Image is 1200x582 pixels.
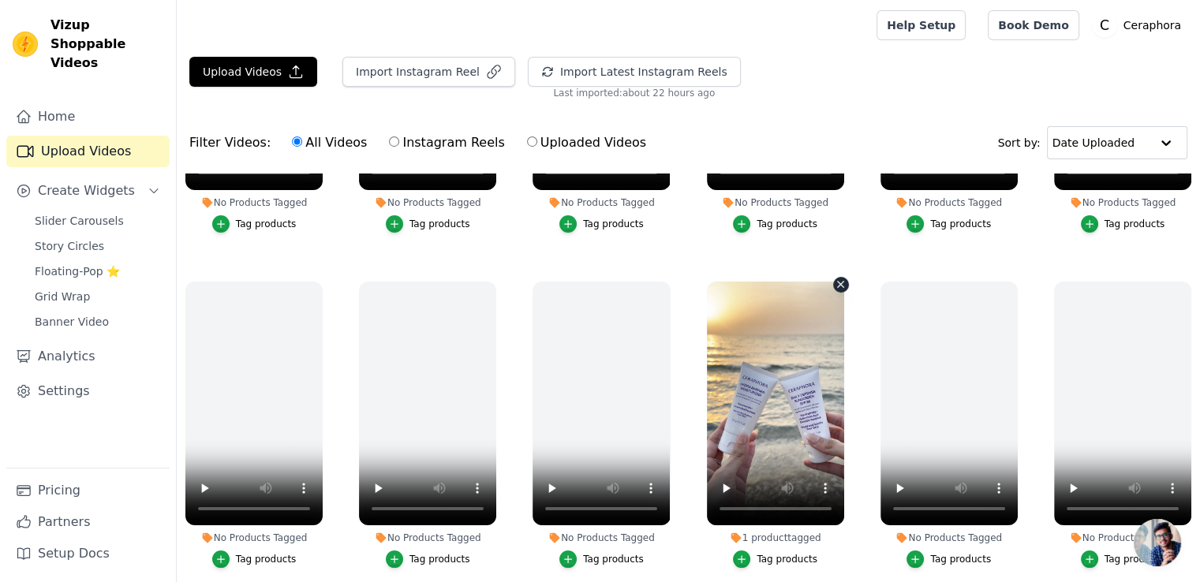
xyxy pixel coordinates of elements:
[528,57,741,87] button: Import Latest Instagram Reels
[292,136,302,147] input: All Videos
[1054,532,1191,544] div: No Products Tagged
[25,311,170,333] a: Banner Video
[877,10,966,40] a: Help Setup
[930,218,991,230] div: Tag products
[1105,218,1165,230] div: Tag products
[707,196,844,209] div: No Products Tagged
[707,532,844,544] div: 1 product tagged
[389,136,399,147] input: Instagram Reels
[35,314,109,330] span: Banner Video
[526,132,647,153] label: Uploaded Videos
[1081,215,1165,233] button: Tag products
[583,553,644,565] div: Tag products
[189,57,317,87] button: Upload Videos
[533,196,670,209] div: No Products Tagged
[6,375,170,407] a: Settings
[38,181,135,200] span: Create Widgets
[25,260,170,282] a: Floating-Pop ⭐
[1134,519,1181,566] a: Open chat
[212,550,297,568] button: Tag products
[342,57,515,87] button: Import Instagram Reel
[386,215,470,233] button: Tag products
[930,553,991,565] div: Tag products
[1092,11,1187,39] button: C Ceraphora
[907,550,991,568] button: Tag products
[907,215,991,233] button: Tag products
[553,87,715,99] span: Last imported: about 22 hours ago
[388,132,505,153] label: Instagram Reels
[757,553,817,565] div: Tag products
[757,218,817,230] div: Tag products
[6,538,170,569] a: Setup Docs
[527,136,537,147] input: Uploaded Videos
[559,215,644,233] button: Tag products
[6,341,170,372] a: Analytics
[1105,553,1165,565] div: Tag products
[880,196,1018,209] div: No Products Tagged
[185,196,323,209] div: No Products Tagged
[386,550,470,568] button: Tag products
[409,553,470,565] div: Tag products
[35,289,90,304] span: Grid Wrap
[409,218,470,230] div: Tag products
[359,196,496,209] div: No Products Tagged
[533,532,670,544] div: No Products Tagged
[291,132,368,153] label: All Videos
[35,263,120,279] span: Floating-Pop ⭐
[50,16,163,73] span: Vizup Shoppable Videos
[25,210,170,232] a: Slider Carousels
[988,10,1079,40] a: Book Demo
[998,126,1188,159] div: Sort by:
[733,550,817,568] button: Tag products
[880,532,1018,544] div: No Products Tagged
[185,532,323,544] div: No Products Tagged
[236,553,297,565] div: Tag products
[1117,11,1187,39] p: Ceraphora
[236,218,297,230] div: Tag products
[6,101,170,132] a: Home
[6,475,170,506] a: Pricing
[13,32,38,57] img: Vizup
[6,506,170,538] a: Partners
[583,218,644,230] div: Tag products
[1100,17,1109,33] text: C
[833,277,849,293] button: Video Delete
[25,235,170,257] a: Story Circles
[1081,550,1165,568] button: Tag products
[1054,196,1191,209] div: No Products Tagged
[6,175,170,207] button: Create Widgets
[25,285,170,308] a: Grid Wrap
[212,215,297,233] button: Tag products
[35,238,104,254] span: Story Circles
[35,213,124,229] span: Slider Carousels
[733,215,817,233] button: Tag products
[559,550,644,568] button: Tag products
[189,125,655,161] div: Filter Videos:
[6,136,170,167] a: Upload Videos
[359,532,496,544] div: No Products Tagged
